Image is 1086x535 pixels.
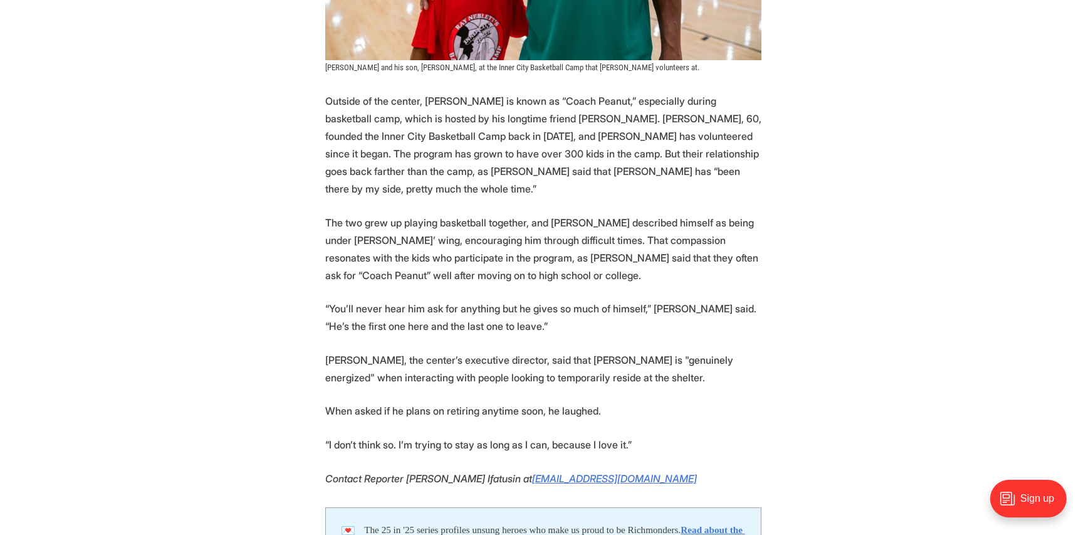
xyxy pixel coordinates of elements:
[325,92,761,198] p: Outside of the center, [PERSON_NAME] is known as “Coach Peanut,” especially during basketball cam...
[325,402,761,420] p: When asked if he plans on retiring anytime soon, he laughed.
[325,436,761,453] p: “I don’t think so. I’m trying to stay as long as I can, because I love it.”
[325,214,761,284] p: The two grew up playing basketball together, and [PERSON_NAME] described himself as being under [...
[325,300,761,335] p: “You’ll never hear him ask for anything but he gives so much of himself,” [PERSON_NAME] said. “He...
[325,351,761,386] p: [PERSON_NAME], the center’s executive director, said that [PERSON_NAME] is "genuinely energized" ...
[325,63,699,72] span: [PERSON_NAME] and his son, [PERSON_NAME], at the Inner City Basketball Camp that [PERSON_NAME] vo...
[325,472,532,485] em: Contact Reporter [PERSON_NAME] Ifatusin at
[532,472,697,485] a: [EMAIL_ADDRESS][DOMAIN_NAME]
[979,474,1086,535] iframe: portal-trigger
